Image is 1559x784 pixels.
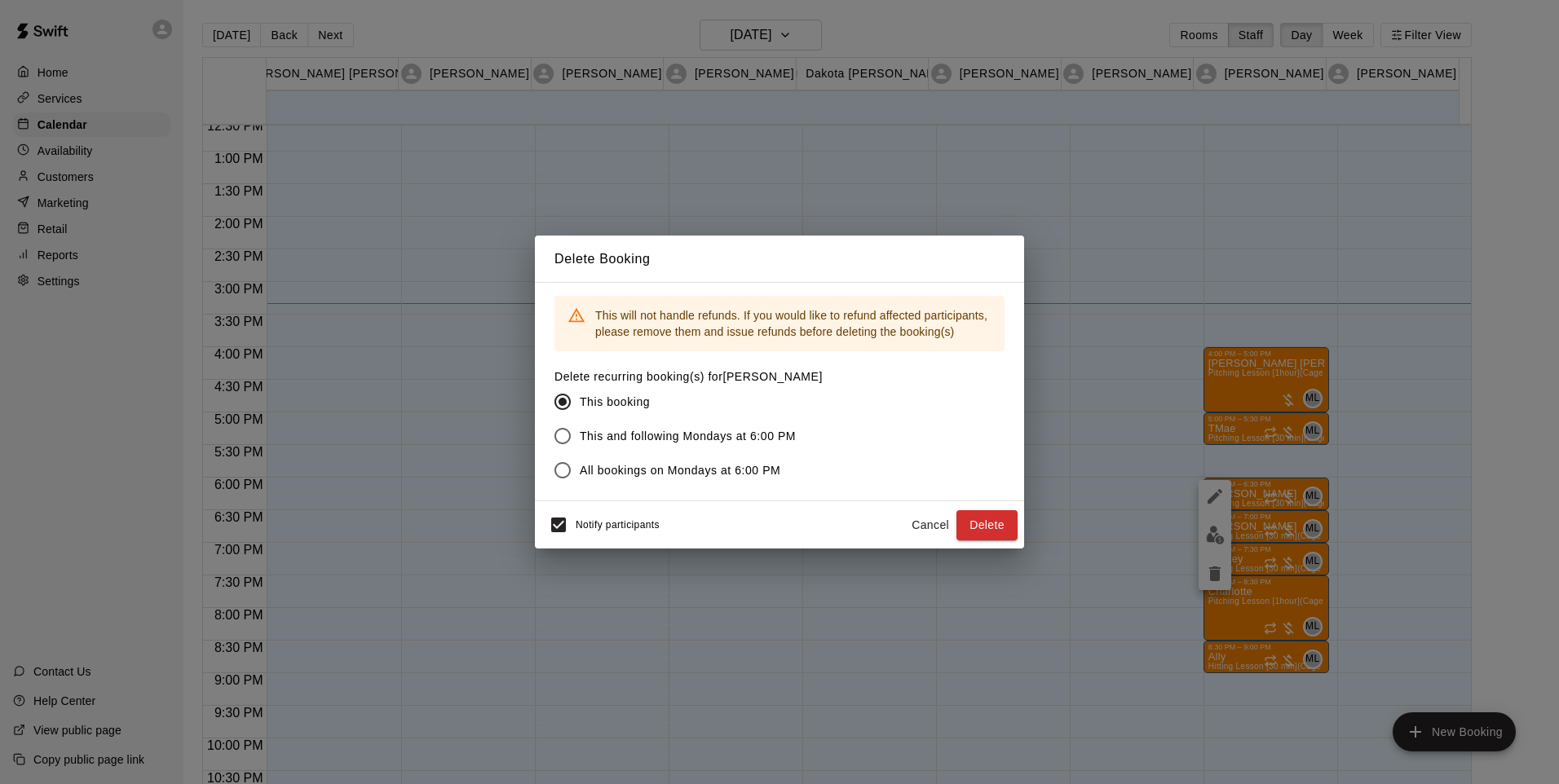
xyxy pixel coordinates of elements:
span: This and following Mondays at 6:00 PM [580,428,796,445]
span: All bookings on Mondays at 6:00 PM [580,462,780,479]
span: Notify participants [576,520,660,531]
span: This booking [580,394,650,411]
h2: Delete Booking [535,236,1024,283]
label: Delete recurring booking(s) for [PERSON_NAME] [554,368,823,385]
button: Cancel [904,510,956,540]
div: This will not handle refunds. If you would like to refund affected participants, please remove th... [595,301,991,346]
button: Delete [956,510,1018,540]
